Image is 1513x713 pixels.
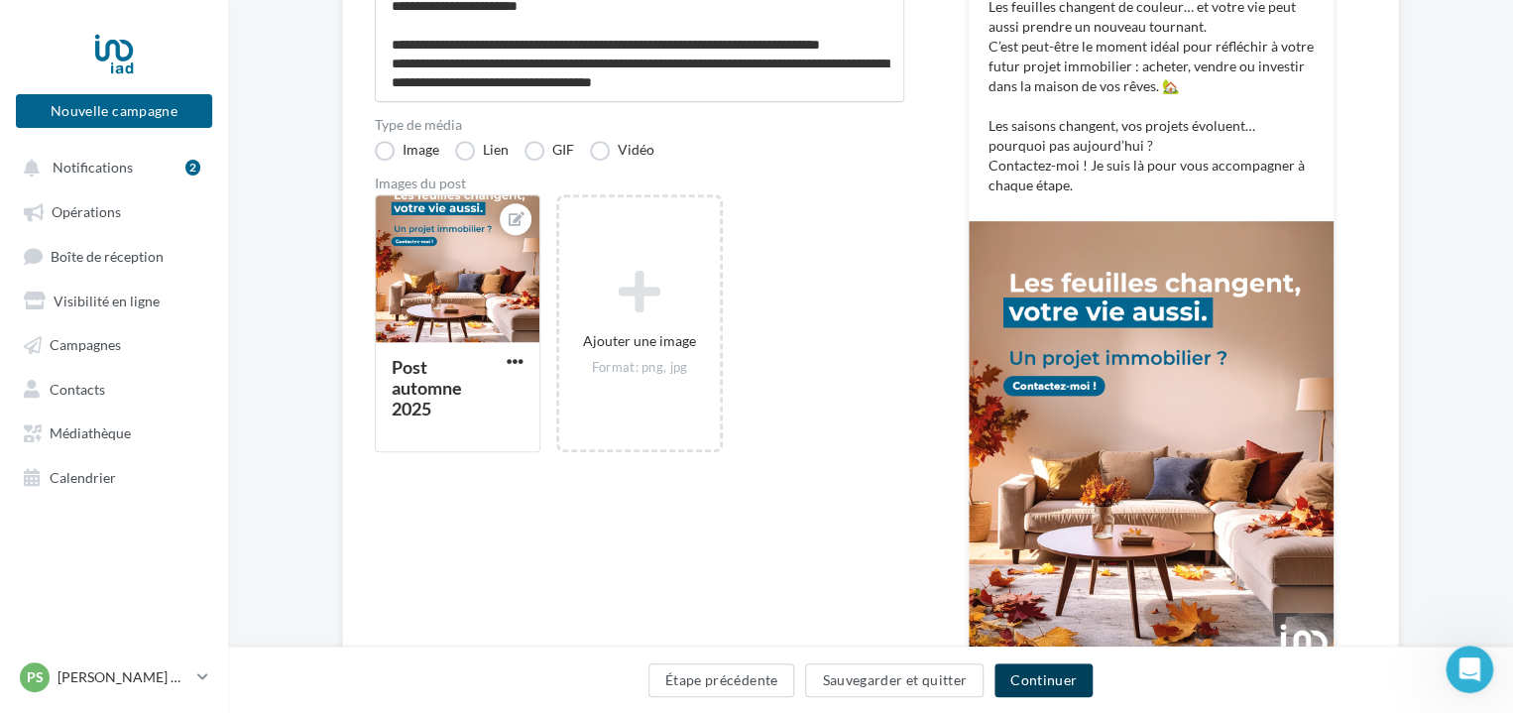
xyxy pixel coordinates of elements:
[50,336,121,353] span: Campagnes
[185,160,200,176] div: 2
[994,663,1093,697] button: Continuer
[375,118,904,132] label: Type de média
[648,663,795,697] button: Étape précédente
[53,159,133,176] span: Notifications
[392,356,462,419] div: Post automne 2025
[58,667,189,687] p: [PERSON_NAME] ALCARAS
[50,380,105,397] span: Contacts
[634,8,669,44] div: Fermer
[1446,646,1493,693] iframe: Intercom live chat
[12,192,216,228] a: Opérations
[12,458,216,494] a: Calendrier
[50,468,116,485] span: Calendrier
[805,663,984,697] button: Sauvegarder et quitter
[375,141,439,161] label: Image
[27,667,44,687] span: PS
[455,141,509,161] label: Lien
[50,424,131,441] span: Médiathèque
[52,203,121,220] span: Opérations
[375,177,904,190] div: Images du post
[51,247,164,264] span: Boîte de réception
[16,94,212,128] button: Nouvelle campagne
[12,149,208,184] button: Notifications 2
[12,325,216,361] a: Campagnes
[13,8,51,46] button: go back
[596,8,634,46] button: Réduire la fenêtre
[12,414,216,449] a: Médiathèque
[16,658,212,696] a: PS [PERSON_NAME] ALCARAS
[524,141,574,161] label: GIF
[54,292,160,308] span: Visibilité en ligne
[12,237,216,274] a: Boîte de réception
[12,282,216,317] a: Visibilité en ligne
[12,370,216,406] a: Contacts
[590,141,654,161] label: Vidéo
